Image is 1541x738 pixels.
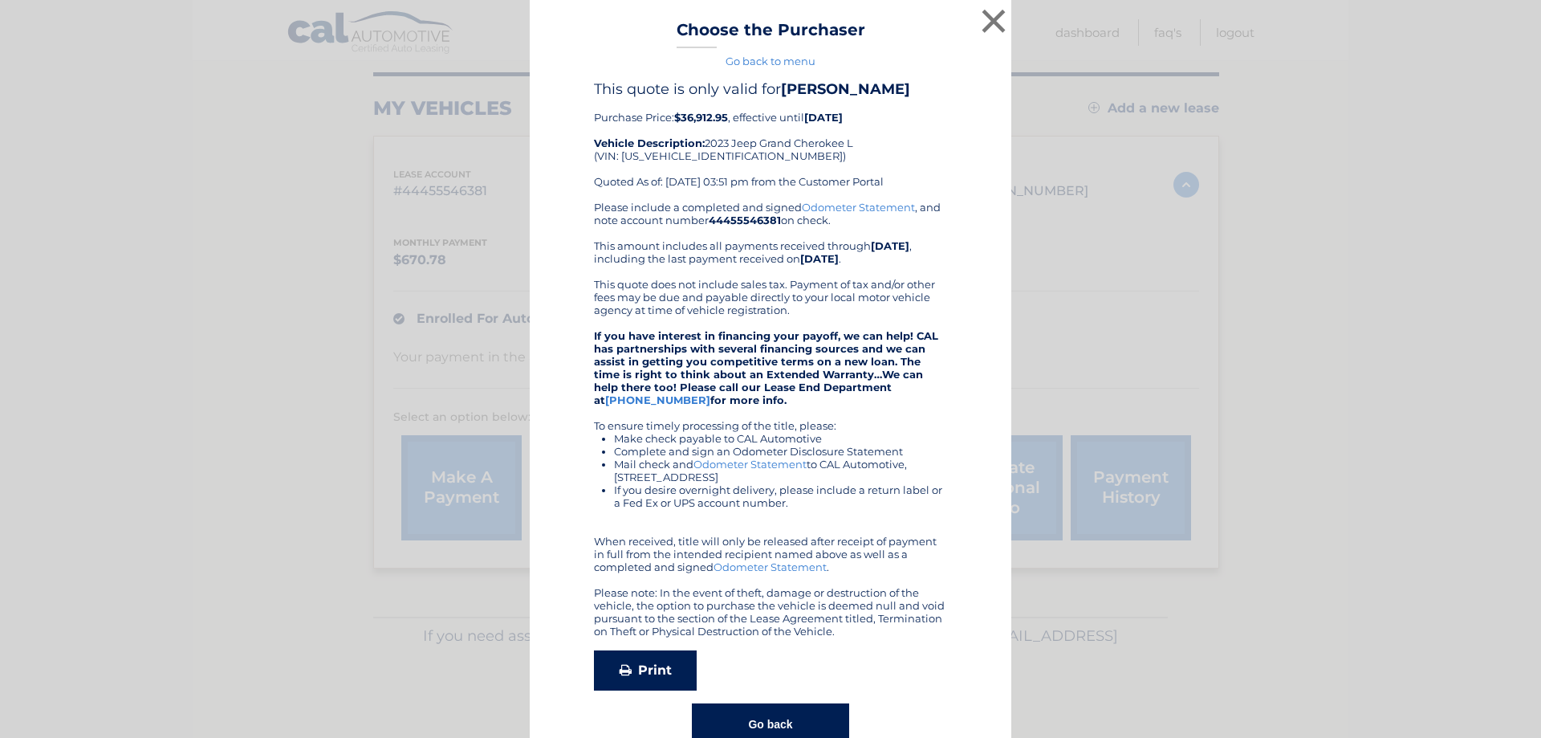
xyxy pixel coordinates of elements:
[614,432,947,445] li: Make check payable to CAL Automotive
[804,111,843,124] b: [DATE]
[674,111,728,124] b: $36,912.95
[614,458,947,483] li: Mail check and to CAL Automotive, [STREET_ADDRESS]
[802,201,915,214] a: Odometer Statement
[594,650,697,691] a: Print
[594,80,947,98] h4: This quote is only valid for
[693,458,807,471] a: Odometer Statement
[677,20,865,48] h3: Choose the Purchaser
[871,239,909,252] b: [DATE]
[614,445,947,458] li: Complete and sign an Odometer Disclosure Statement
[605,393,710,406] a: [PHONE_NUMBER]
[709,214,781,226] b: 44455546381
[800,252,839,265] b: [DATE]
[614,483,947,509] li: If you desire overnight delivery, please include a return label or a Fed Ex or UPS account number.
[594,329,938,406] strong: If you have interest in financing your payoff, we can help! CAL has partnerships with several fin...
[594,80,947,201] div: Purchase Price: , effective until 2023 Jeep Grand Cherokee L (VIN: [US_VEHICLE_IDENTIFICATION_NUM...
[781,80,910,98] b: [PERSON_NAME]
[594,201,947,638] div: Please include a completed and signed , and note account number on check. This amount includes al...
[726,55,815,67] a: Go back to menu
[714,561,827,573] a: Odometer Statement
[978,5,1010,37] button: ×
[594,137,705,149] strong: Vehicle Description:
